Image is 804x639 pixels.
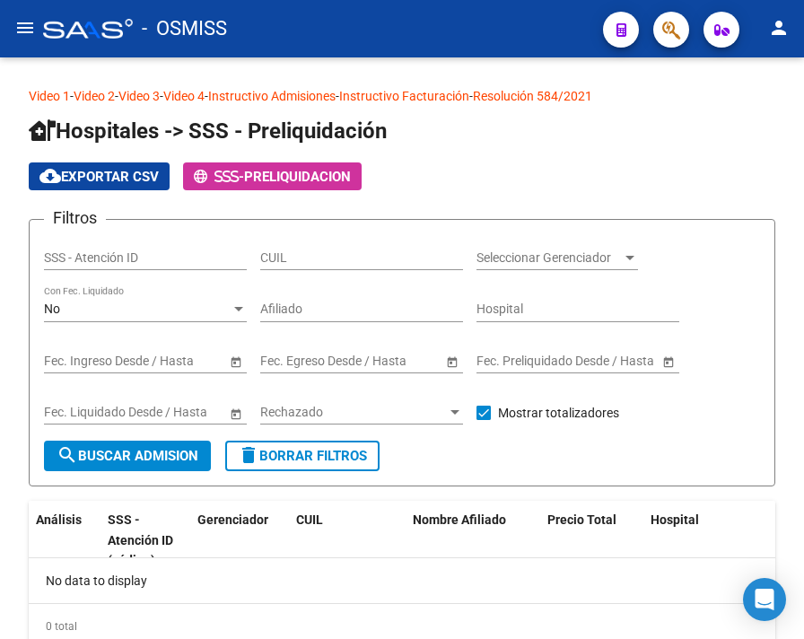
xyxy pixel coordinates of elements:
[476,354,542,369] input: Fecha inicio
[39,165,61,187] mat-icon: cloud_download
[289,501,406,580] datatable-header-cell: CUIL
[29,118,387,144] span: Hospitales -> SSS - Preliquidación
[29,162,170,190] button: Exportar CSV
[540,501,643,580] datatable-header-cell: Precio Total
[44,354,109,369] input: Fecha inicio
[413,512,506,527] span: Nombre Afiliado
[651,512,699,527] span: Hospital
[194,169,244,185] span: -
[14,17,36,39] mat-icon: menu
[557,354,645,369] input: Fecha fin
[442,352,461,371] button: Open calendar
[238,448,367,464] span: Borrar Filtros
[125,354,213,369] input: Fecha fin
[197,512,268,527] span: Gerenciador
[296,512,323,527] span: CUIL
[260,354,326,369] input: Fecha inicio
[226,352,245,371] button: Open calendar
[108,512,173,568] span: SSS - Atención ID (código)
[244,169,351,185] span: PRELIQUIDACION
[29,501,100,580] datatable-header-cell: Análisis
[118,89,160,103] a: Video 3
[100,501,190,580] datatable-header-cell: SSS - Atención ID (código)
[57,448,198,464] span: Buscar admision
[29,558,775,603] div: No data to display
[498,402,619,424] span: Mostrar totalizadores
[768,17,790,39] mat-icon: person
[57,444,78,466] mat-icon: search
[547,512,616,527] span: Precio Total
[74,89,115,103] a: Video 2
[163,89,205,103] a: Video 4
[339,89,469,103] a: Instructivo Facturación
[406,501,540,580] datatable-header-cell: Nombre Afiliado
[142,9,227,48] span: - OSMISS
[659,352,677,371] button: Open calendar
[225,441,380,471] button: Borrar Filtros
[44,405,109,420] input: Fecha inicio
[473,89,592,103] a: Resolución 584/2021
[476,250,622,266] span: Seleccionar Gerenciador
[39,169,159,185] span: Exportar CSV
[226,404,245,423] button: Open calendar
[208,89,336,103] a: Instructivo Admisiones
[238,444,259,466] mat-icon: delete
[44,441,211,471] button: Buscar admision
[341,354,429,369] input: Fecha fin
[190,501,289,580] datatable-header-cell: Gerenciador
[44,302,60,316] span: No
[183,162,362,190] button: -PRELIQUIDACION
[260,405,447,420] span: Rechazado
[29,86,775,106] p: - - - - - -
[743,578,786,621] div: Open Intercom Messenger
[125,405,213,420] input: Fecha fin
[36,512,82,527] span: Análisis
[44,206,106,231] h3: Filtros
[29,89,70,103] a: Video 1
